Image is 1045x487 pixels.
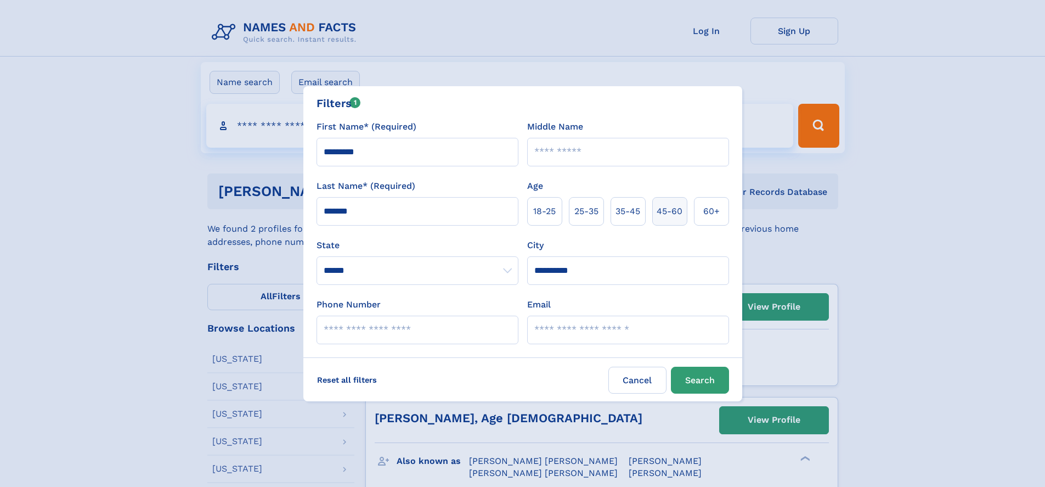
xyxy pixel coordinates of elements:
label: First Name* (Required) [317,120,416,133]
label: Reset all filters [310,367,384,393]
label: Cancel [608,367,666,394]
label: City [527,239,544,252]
span: 35‑45 [615,205,640,218]
div: Filters [317,95,361,111]
button: Search [671,367,729,394]
span: 45‑60 [657,205,682,218]
span: 18‑25 [533,205,556,218]
span: 25‑35 [574,205,598,218]
label: Last Name* (Required) [317,180,415,193]
label: Age [527,180,543,193]
label: Email [527,298,551,311]
span: 60+ [703,205,720,218]
label: Phone Number [317,298,381,311]
label: State [317,239,518,252]
label: Middle Name [527,120,583,133]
